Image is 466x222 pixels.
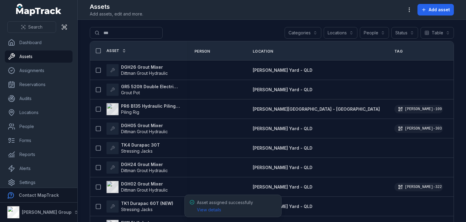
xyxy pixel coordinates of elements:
span: Add asset [429,7,450,13]
button: Search [7,21,56,33]
span: Dittman Grout Hydraulic [121,71,168,76]
a: [PERSON_NAME] Yard - QLD [253,87,312,93]
a: Reservations [5,78,73,91]
h2: Assets [90,2,143,11]
a: MapTrack [16,4,62,16]
span: Grout Pot [121,90,140,95]
a: DGH02 Grout MixerDittman Grout Hydraulic [106,181,168,193]
a: Alerts [5,162,73,175]
a: DGH05 Grout MixerDittman Grout Hydraulic [106,123,168,135]
button: Locations [324,27,357,39]
span: Search [28,24,42,30]
a: DGH24 Grout MixerDittman Grout Hydraulic [106,161,168,174]
a: Asset [106,48,126,53]
a: Forms [5,134,73,147]
button: Add asset [417,4,454,16]
a: Locations [5,106,73,119]
div: [PERSON_NAME]-303 [394,124,443,133]
span: [PERSON_NAME] Yard - QLD [253,184,312,189]
div: [PERSON_NAME]-109 [394,105,443,113]
span: [PERSON_NAME][GEOGRAPHIC_DATA] - [GEOGRAPHIC_DATA] [253,106,380,112]
span: Dittman Grout Hydraulic [121,168,168,173]
a: [PERSON_NAME] Yard - QLD [253,203,312,210]
span: [PERSON_NAME] Yard - QLD [253,145,312,151]
a: TK1 Durapac 60T (NEW)Stressing Jacks [106,200,173,213]
button: People [360,27,389,39]
a: PR6 B135 Hydraulic Piling RigPiling Rig [106,103,180,115]
span: Piling Rig [121,109,139,115]
strong: [PERSON_NAME] Group [22,210,72,215]
span: Dittman Grout Hydraulic [121,129,168,134]
button: Table [420,27,454,39]
span: Stressing Jacks [121,148,153,154]
a: [PERSON_NAME] Yard - QLD [253,184,312,190]
a: Assignments [5,64,73,77]
span: Asset [106,48,120,53]
span: Add assets, edit and more. [90,11,143,17]
strong: GR5 520lt Double Electric Twin Pot [121,84,180,90]
a: [PERSON_NAME] Yard - QLD [253,67,312,73]
span: Asset assigned successfully [197,200,253,212]
span: Tag [394,49,403,54]
span: Dittman Grout Hydraulic [121,187,168,193]
strong: PR6 B135 Hydraulic Piling Rig [121,103,180,109]
a: Audits [5,92,73,105]
strong: DGH24 Grout Mixer [121,161,168,168]
strong: DGH05 Grout Mixer [121,123,168,129]
a: [PERSON_NAME] Yard - QLD [253,165,312,171]
span: Person [194,49,210,54]
strong: Contact MapTrack [19,193,59,198]
a: Dashboard [5,36,73,49]
strong: TK1 Durapac 60T (NEW) [121,200,173,206]
strong: DGH02 Grout Mixer [121,181,168,187]
a: GR5 520lt Double Electric Twin PotGrout Pot [106,84,180,96]
a: [PERSON_NAME][GEOGRAPHIC_DATA] - [GEOGRAPHIC_DATA] [253,106,380,112]
a: People [5,120,73,133]
a: Assets [5,50,73,63]
span: [PERSON_NAME] Yard - QLD [253,204,312,209]
strong: TK4 Durapac 30T [121,142,160,148]
a: TK4 Durapac 30TStressing Jacks [106,142,160,154]
a: Reports [5,148,73,161]
a: [PERSON_NAME] Yard - QLD [253,145,312,151]
span: [PERSON_NAME] Yard - QLD [253,126,312,131]
button: Categories [285,27,321,39]
a: View details [197,207,221,213]
span: [PERSON_NAME] Yard - QLD [253,87,312,92]
span: Stressing Jacks [121,207,153,212]
div: [PERSON_NAME]-322 [394,183,443,191]
strong: DGH26 Grout Mixer [121,64,168,70]
a: DGH26 Grout MixerDittman Grout Hydraulic [106,64,168,76]
a: Settings [5,176,73,189]
span: Location [253,49,273,54]
a: [PERSON_NAME] Yard - QLD [253,126,312,132]
button: Status [391,27,418,39]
